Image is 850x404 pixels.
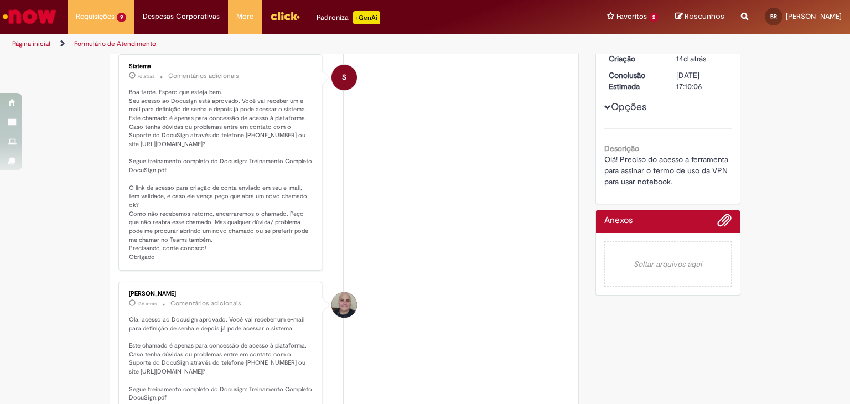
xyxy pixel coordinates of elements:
div: Leonardo Manoel De Souza [331,292,357,318]
span: Requisições [76,11,115,22]
span: Olá! Preciso do acesso a ferramenta para assinar o termo de uso da VPN para usar notebook. [604,154,730,187]
img: ServiceNow [1,6,58,28]
span: 14d atrás [676,54,706,64]
small: Comentários adicionais [168,71,239,81]
span: More [236,11,253,22]
span: BR [770,13,777,20]
a: Rascunhos [675,12,724,22]
a: Página inicial [12,39,50,48]
img: click_logo_yellow_360x200.png [270,8,300,24]
span: 13d atrás [137,301,157,307]
span: 9 [117,13,126,22]
div: [DATE] 17:10:06 [676,70,728,92]
span: 7d atrás [137,73,154,80]
span: S [342,64,346,91]
em: Soltar arquivos aqui [604,241,732,287]
div: [PERSON_NAME] [129,291,313,297]
b: Descrição [604,143,639,153]
ul: Trilhas de página [8,34,558,54]
small: Comentários adicionais [170,299,241,308]
h2: Anexos [604,216,633,226]
time: 24/09/2025 14:59:10 [137,73,154,80]
a: Formulário de Atendimento [74,39,156,48]
div: System [331,65,357,90]
p: Boa tarde. Espero que esteja bem. Seu acesso ao Docusign está aprovado. Você vai receber um e-mai... [129,88,313,262]
dt: Conclusão Estimada [600,70,668,92]
dt: Criação [600,53,668,64]
div: 17/09/2025 17:02:02 [676,53,728,64]
span: Favoritos [616,11,647,22]
time: 17/09/2025 17:02:02 [676,54,706,64]
time: 18/09/2025 17:53:11 [137,301,157,307]
span: Despesas Corporativas [143,11,220,22]
div: Padroniza [317,11,380,24]
span: Rascunhos [685,11,724,22]
span: 2 [649,13,659,22]
button: Adicionar anexos [717,213,732,233]
p: +GenAi [353,11,380,24]
span: [PERSON_NAME] [786,12,842,21]
div: Sistema [129,63,313,70]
